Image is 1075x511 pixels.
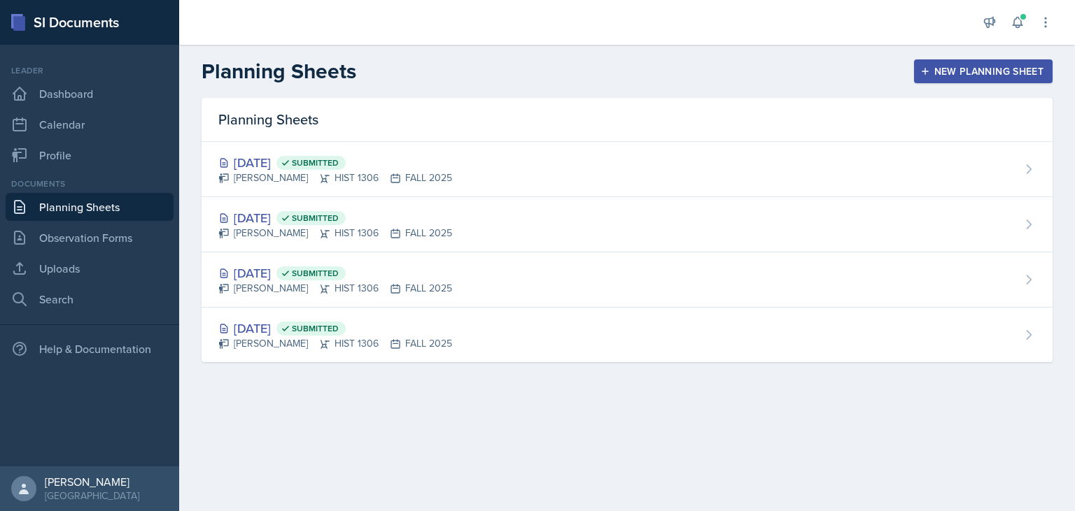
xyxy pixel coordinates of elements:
div: [PERSON_NAME] HIST 1306 FALL 2025 [218,281,452,296]
a: [DATE] Submitted [PERSON_NAME]HIST 1306FALL 2025 [202,252,1053,308]
div: [PERSON_NAME] HIST 1306 FALL 2025 [218,226,452,240]
a: Calendar [6,110,174,138]
div: [DATE] [218,208,452,227]
span: Submitted [292,157,339,168]
div: [PERSON_NAME] HIST 1306 FALL 2025 [218,171,452,185]
div: [PERSON_NAME] HIST 1306 FALL 2025 [218,336,452,351]
div: Help & Documentation [6,335,174,363]
div: [DATE] [218,319,452,338]
a: [DATE] Submitted [PERSON_NAME]HIST 1306FALL 2025 [202,142,1053,197]
div: [DATE] [218,153,452,172]
a: [DATE] Submitted [PERSON_NAME]HIST 1306FALL 2025 [202,308,1053,362]
div: Leader [6,64,174,77]
div: [GEOGRAPHIC_DATA] [45,489,139,503]
span: Submitted [292,268,339,279]
div: [PERSON_NAME] [45,475,139,489]
span: Submitted [292,213,339,224]
button: New Planning Sheet [914,59,1053,83]
a: [DATE] Submitted [PERSON_NAME]HIST 1306FALL 2025 [202,197,1053,252]
div: New Planning Sheet [923,66,1044,77]
a: Search [6,285,174,313]
a: Planning Sheets [6,193,174,221]
a: Dashboard [6,80,174,108]
a: Profile [6,141,174,169]
a: Observation Forms [6,224,174,252]
div: [DATE] [218,264,452,282]
div: Planning Sheets [202,98,1053,142]
span: Submitted [292,323,339,334]
h2: Planning Sheets [202,59,356,84]
div: Documents [6,178,174,190]
a: Uploads [6,254,174,282]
